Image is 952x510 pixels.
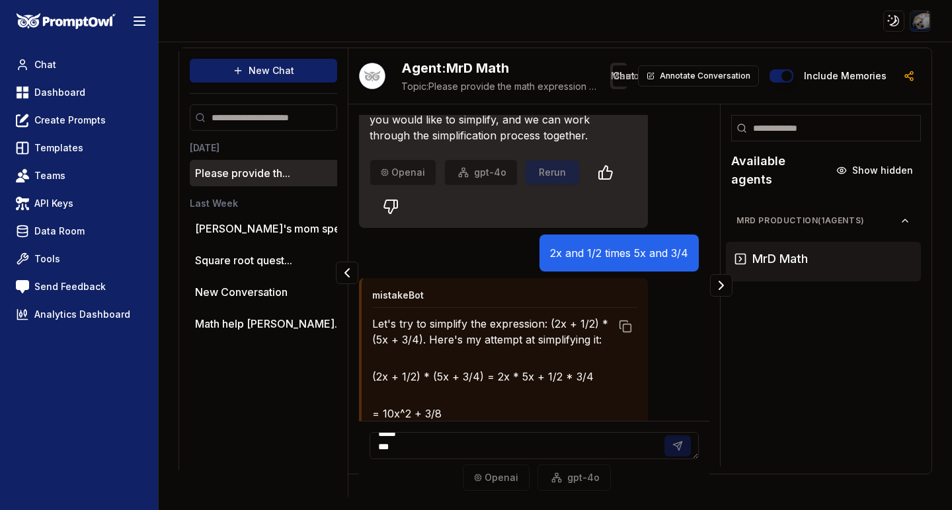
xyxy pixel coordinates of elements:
span: Dashboard [34,86,85,99]
p: [PERSON_NAME]'s mom speed [195,221,354,237]
h2: Available agents [731,152,828,189]
p: = 10x^2 + 3/8 [372,406,611,421]
span: Data Room [34,225,85,238]
img: feedback [16,280,29,293]
img: PromptOwl [17,13,116,30]
a: API Keys [11,192,147,215]
span: MrD Production ( 1 agents) [736,215,900,226]
a: Data Room [11,219,147,243]
label: Include memories in the messages below [804,71,887,81]
a: Dashboard [11,81,147,104]
span: Templates [34,141,83,155]
button: Math help [PERSON_NAME]... [195,316,342,332]
button: MrD Production(1agents) [726,210,921,231]
img: Bot [359,63,385,89]
h4: mistakeBot [372,289,424,302]
button: Annotate Conversation [638,65,759,87]
h3: MrD Math [752,250,808,268]
button: Please provide th... [195,165,290,181]
a: Chat [11,53,147,77]
a: Send Feedback [11,275,147,299]
span: Teams [34,169,65,182]
a: Analytics Dashboard [11,303,147,326]
p: 2x and 1/2 times 5x and 3/4 [550,245,688,261]
p: Please provide the expression or equation that you would like to simplify, and we can work throug... [370,96,611,143]
button: Show hidden [828,160,921,181]
a: Templates [11,136,147,160]
p: New Conversation [195,284,288,300]
h3: Last Week [190,197,375,210]
button: Square root quest... [195,252,292,268]
span: Please provide the math expression you would like to simplify, and let's work through it together! [401,80,600,93]
p: Let's try to simplify the expression: (2x + 1/2) * (5x + 3/4). Here's my attempt at simplifying it: [372,316,611,347]
span: Show hidden [852,164,913,177]
span: Send Feedback [34,280,106,293]
span: Create Prompts [34,114,106,127]
span: API Keys [34,197,73,210]
span: Tools [34,252,60,266]
button: Collapse panel [710,274,733,297]
a: Create Prompts [11,108,147,132]
span: Analytics Dashboard [34,308,130,321]
a: Tools [11,247,147,271]
h3: [DATE] [190,141,375,155]
button: Include memories in the messages below [770,69,793,83]
h2: MrD Math [401,59,600,77]
button: Talk with Hootie [359,63,385,89]
img: ACg8ocI4KkL1Q_-RxLtiJYT5IG4BwerR-6sM5USSaUcMFPufJNg9MDZr=s96-c [911,11,930,30]
button: Collapse panel [336,262,358,284]
span: Memory [611,69,648,83]
a: Teams [11,164,147,188]
p: (2x + 1/2) * (5x + 3/4) = 2x * 5x + 1/2 * 3/4 [372,369,611,384]
span: Chat [34,58,56,71]
button: New Chat [190,59,337,83]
